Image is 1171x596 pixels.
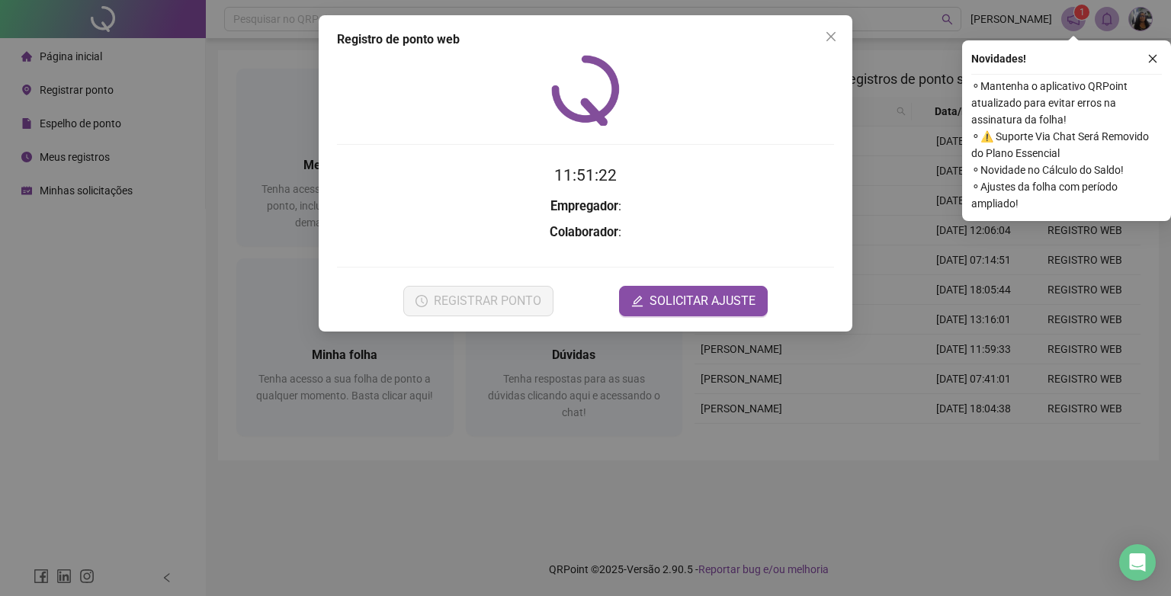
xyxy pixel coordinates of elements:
[337,197,834,216] h3: :
[550,225,618,239] strong: Colaborador
[971,162,1162,178] span: ⚬ Novidade no Cálculo do Saldo!
[971,50,1026,67] span: Novidades !
[554,166,617,184] time: 11:51:22
[819,24,843,49] button: Close
[631,295,643,307] span: edit
[971,178,1162,212] span: ⚬ Ajustes da folha com período ampliado!
[971,128,1162,162] span: ⚬ ⚠️ Suporte Via Chat Será Removido do Plano Essencial
[1147,53,1158,64] span: close
[550,199,618,213] strong: Empregador
[650,292,756,310] span: SOLICITAR AJUSTE
[971,78,1162,128] span: ⚬ Mantenha o aplicativo QRPoint atualizado para evitar erros na assinatura da folha!
[337,30,834,49] div: Registro de ponto web
[825,30,837,43] span: close
[403,286,553,316] button: REGISTRAR PONTO
[1119,544,1156,581] div: Open Intercom Messenger
[337,223,834,242] h3: :
[551,55,620,126] img: QRPoint
[619,286,768,316] button: editSOLICITAR AJUSTE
